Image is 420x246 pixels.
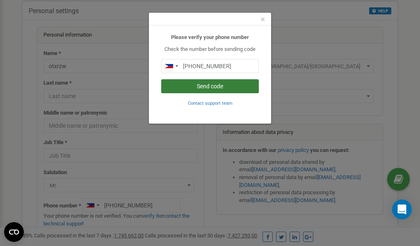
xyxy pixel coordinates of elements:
button: Close [260,15,265,24]
button: Open CMP widget [4,222,24,242]
button: Send code [161,79,259,93]
input: 0905 123 4567 [161,59,259,73]
div: Open Intercom Messenger [392,200,412,219]
p: Check the number before sending code [161,46,259,53]
b: Please verify your phone number [171,34,249,40]
div: Telephone country code [162,60,180,73]
a: Contact support team [188,100,233,106]
span: × [260,14,265,24]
